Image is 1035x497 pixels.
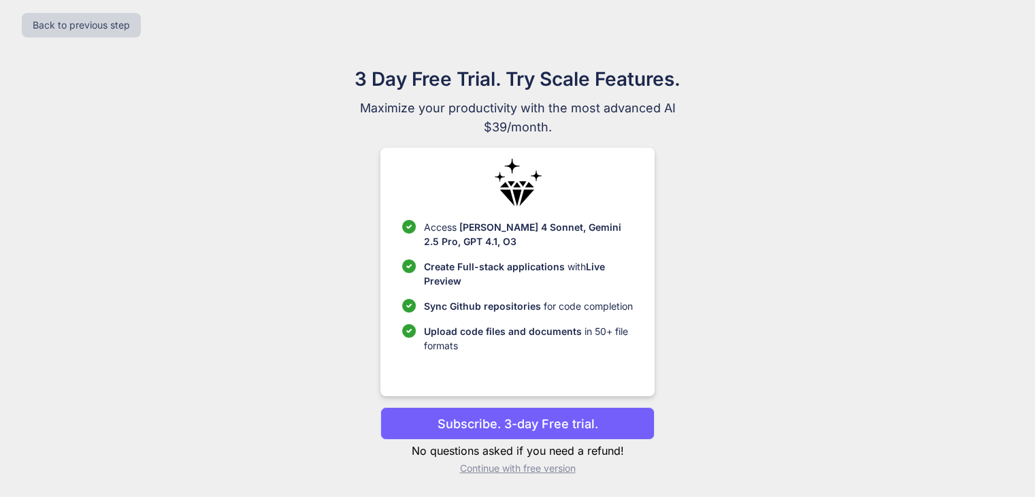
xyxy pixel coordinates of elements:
[380,443,655,459] p: No questions asked if you need a refund!
[22,13,141,37] button: Back to previous step
[289,118,746,137] span: $39/month.
[380,462,655,475] p: Continue with free version
[424,220,633,248] p: Access
[402,259,416,273] img: checklist
[424,325,582,337] span: Upload code files and documents
[402,324,416,338] img: checklist
[424,300,541,312] span: Sync Github repositories
[402,220,416,234] img: checklist
[402,299,416,312] img: checklist
[289,65,746,93] h1: 3 Day Free Trial. Try Scale Features.
[424,324,633,353] p: in 50+ file formats
[438,415,598,433] p: Subscribe. 3-day Free trial.
[424,221,621,247] span: [PERSON_NAME] 4 Sonnet, Gemini 2.5 Pro, GPT 4.1, O3
[424,299,633,313] p: for code completion
[424,259,633,288] p: with
[380,407,655,440] button: Subscribe. 3-day Free trial.
[289,99,746,118] span: Maximize your productivity with the most advanced AI
[424,261,568,272] span: Create Full-stack applications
